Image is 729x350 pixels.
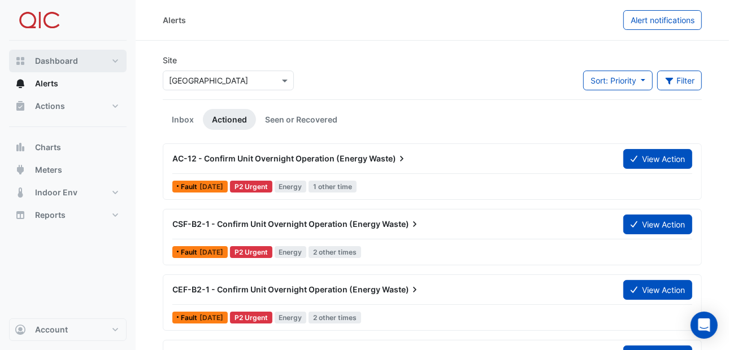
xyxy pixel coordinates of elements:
[309,246,361,258] span: 2 other times
[9,72,127,95] button: Alerts
[657,71,702,90] button: Filter
[256,109,346,130] a: Seen or Recovered
[35,187,77,198] span: Indoor Env
[172,154,367,163] span: AC-12 - Confirm Unit Overnight Operation (Energy
[203,109,256,130] a: Actioned
[583,71,653,90] button: Sort: Priority
[275,181,307,193] span: Energy
[230,181,272,193] div: P2 Urgent
[623,10,702,30] button: Alert notifications
[369,153,407,164] span: Waste)
[15,55,26,67] app-icon: Dashboard
[15,78,26,89] app-icon: Alerts
[181,183,199,190] span: Fault
[9,50,127,72] button: Dashboard
[163,54,177,66] label: Site
[35,142,61,153] span: Charts
[9,136,127,159] button: Charts
[623,280,692,300] button: View Action
[163,109,203,130] a: Inbox
[623,215,692,234] button: View Action
[35,78,58,89] span: Alerts
[199,313,223,322] span: Fri 26-Sep-2025 21:00 AEST
[15,187,26,198] app-icon: Indoor Env
[9,159,127,181] button: Meters
[181,314,199,321] span: Fault
[35,164,62,176] span: Meters
[15,100,26,112] app-icon: Actions
[9,318,127,341] button: Account
[172,219,380,229] span: CSF-B2-1 - Confirm Unit Overnight Operation (Energy
[199,182,223,191] span: Thu 09-Oct-2025 00:00 AEDT
[15,164,26,176] app-icon: Meters
[382,218,420,230] span: Waste)
[275,312,307,323] span: Energy
[35,324,68,335] span: Account
[181,249,199,256] span: Fault
[691,312,718,339] div: Open Intercom Messenger
[230,312,272,323] div: P2 Urgent
[35,209,66,221] span: Reports
[15,142,26,153] app-icon: Charts
[15,209,26,221] app-icon: Reports
[199,248,223,256] span: Fri 26-Sep-2025 21:00 AEST
[163,14,186,26] div: Alerts
[9,181,127,204] button: Indoor Env
[230,246,272,258] div: P2 Urgent
[631,15,695,25] span: Alert notifications
[309,181,357,193] span: 1 other time
[623,149,692,169] button: View Action
[382,284,420,295] span: Waste)
[275,246,307,258] span: Energy
[9,204,127,226] button: Reports
[309,312,361,323] span: 2 other times
[9,95,127,117] button: Actions
[35,55,78,67] span: Dashboard
[35,100,65,112] span: Actions
[172,285,380,294] span: CEF-B2-1 - Confirm Unit Overnight Operation (Energy
[591,76,636,85] span: Sort: Priority
[14,9,64,32] img: Company Logo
